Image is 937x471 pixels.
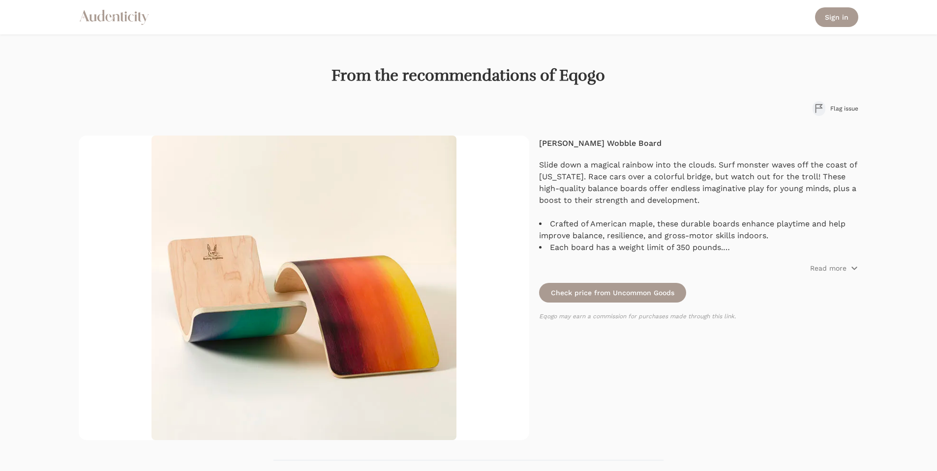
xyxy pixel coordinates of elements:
h1: From the recommendations of Eqogo [79,66,858,85]
li: Each board has a weight limit of 350 pounds. [539,242,858,253]
h4: [PERSON_NAME] Wobble Board [539,138,858,149]
a: Check price from Uncommon Goods [539,283,686,303]
li: Crafted of American maple, these durable boards enhance playtime and help improve balance, resili... [539,218,858,242]
a: Sign in [815,7,858,27]
div: Slide down a magical rainbow into the clouds. Surf monster waves off the coast of [US_STATE]. Rac... [539,159,858,218]
button: Flag issue [813,101,858,116]
p: Read more [810,263,846,273]
p: Eqogo may earn a commission for purchases made through this link. [539,312,858,320]
span: Flag issue [830,105,858,112]
button: Read more [810,263,858,273]
img: Bunny Hopkins Wobble Board [151,136,456,440]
